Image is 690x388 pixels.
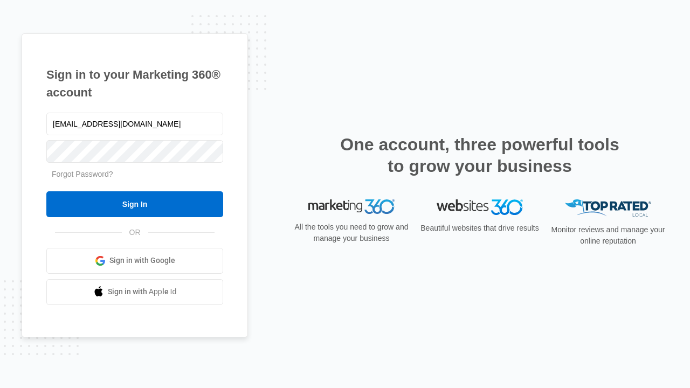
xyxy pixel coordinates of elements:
[291,221,412,244] p: All the tools you need to grow and manage your business
[46,66,223,101] h1: Sign in to your Marketing 360® account
[419,223,540,234] p: Beautiful websites that drive results
[108,286,177,297] span: Sign in with Apple Id
[308,199,395,214] img: Marketing 360
[46,248,223,274] a: Sign in with Google
[52,170,113,178] a: Forgot Password?
[437,199,523,215] img: Websites 360
[565,199,651,217] img: Top Rated Local
[122,227,148,238] span: OR
[548,224,668,247] p: Monitor reviews and manage your online reputation
[109,255,175,266] span: Sign in with Google
[337,134,623,177] h2: One account, three powerful tools to grow your business
[46,191,223,217] input: Sign In
[46,113,223,135] input: Email
[46,279,223,305] a: Sign in with Apple Id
